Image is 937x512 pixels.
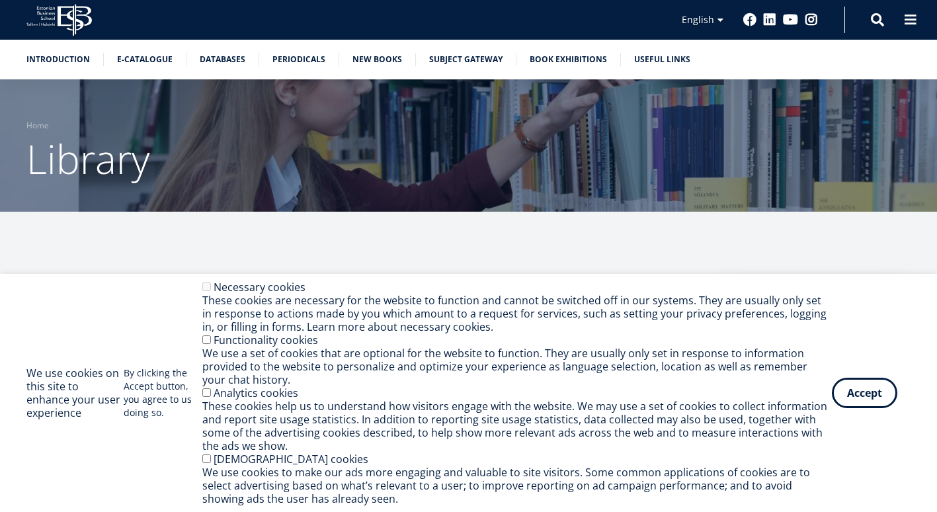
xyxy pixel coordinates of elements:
a: E-catalogue [117,53,173,66]
a: Book exhibitions [530,53,607,66]
p: By clicking the Accept button, you agree to us doing so. [124,366,202,419]
a: Introduction [26,53,90,66]
a: Useful links [634,53,690,66]
div: These cookies are necessary for the website to function and cannot be switched off in our systems... [202,294,832,333]
a: Youtube [783,13,798,26]
a: New books [352,53,402,66]
h2: We use cookies on this site to enhance your user experience [26,366,124,419]
div: These cookies help us to understand how visitors engage with the website. We may use a set of coo... [202,400,832,452]
label: Analytics cookies [214,386,298,400]
span: Library [26,132,150,186]
a: Periodicals [272,53,325,66]
div: We use cookies to make our ads more engaging and valuable to site visitors. Some common applicati... [202,466,832,505]
a: Facebook [743,13,756,26]
a: Home [26,119,49,132]
a: Subject Gateway [429,53,503,66]
label: Necessary cookies [214,280,306,294]
label: Functionality cookies [214,333,318,347]
a: Instagram [805,13,818,26]
a: Linkedin [763,13,776,26]
button: Accept [832,378,897,408]
div: We use a set of cookies that are optional for the website to function. They are usually only set ... [202,347,832,386]
label: [DEMOGRAPHIC_DATA] cookies [214,452,368,466]
a: Databases [200,53,245,66]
